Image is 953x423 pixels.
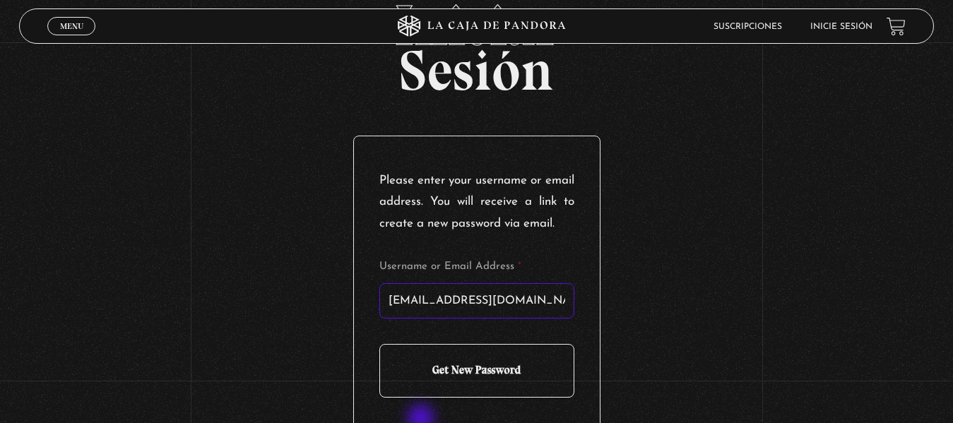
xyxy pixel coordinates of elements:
abbr: Required Field [518,261,521,272]
p: Please enter your username or email address. You will receive a link to create a new password via... [379,170,574,235]
a: Inicie sesión [810,23,872,31]
input: Get New Password [379,344,574,398]
span: Menu [60,22,83,30]
a: Suscripciones [714,23,782,31]
span: Cerrar [55,34,88,44]
label: Username or Email Address [379,261,574,272]
a: View your shopping cart [887,16,906,35]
